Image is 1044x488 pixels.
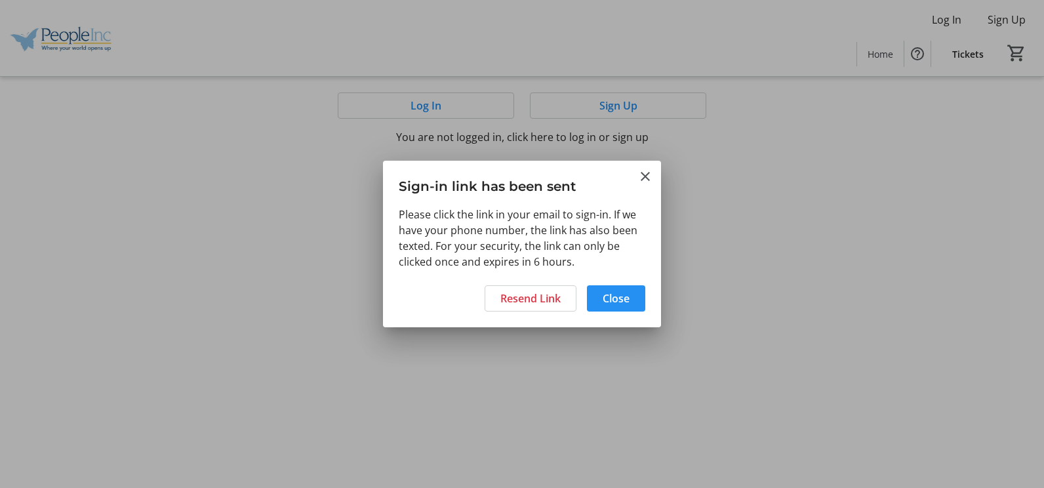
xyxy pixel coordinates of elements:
[383,207,661,277] div: Please click the link in your email to sign-in. If we have your phone number, the link has also b...
[587,285,645,312] button: Close
[603,291,630,306] span: Close
[637,169,653,184] button: Close
[383,161,661,206] h3: Sign-in link has been sent
[500,291,561,306] span: Resend Link
[485,285,576,312] button: Resend Link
